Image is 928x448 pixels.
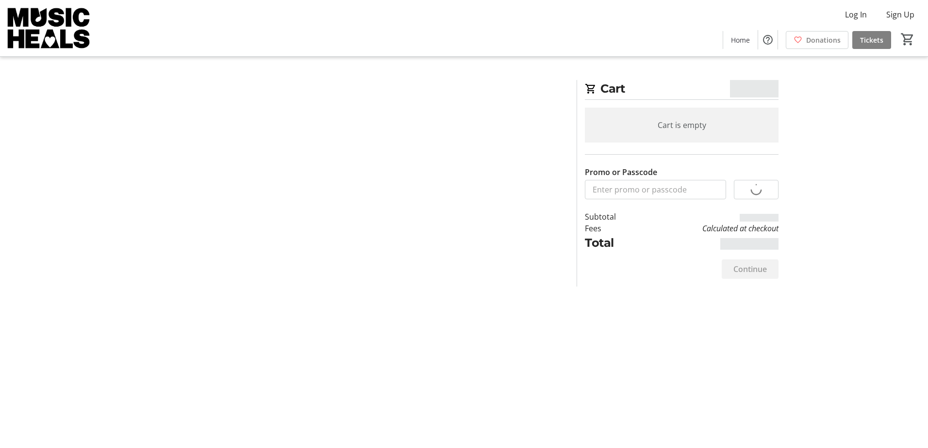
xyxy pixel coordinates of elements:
td: Total [585,234,641,252]
label: Promo or Passcode [585,166,657,178]
div: Cart is empty [585,108,779,143]
h2: Cart [585,80,779,100]
a: Home [723,31,758,49]
span: Donations [806,35,841,45]
a: Tickets [852,31,891,49]
td: Fees [585,223,641,234]
img: Music Heals Charitable Foundation's Logo [6,4,92,52]
span: Sign Up [886,9,914,20]
a: Donations [786,31,848,49]
button: Help [758,30,778,49]
td: Subtotal [585,211,641,223]
td: Calculated at checkout [641,223,779,234]
button: Sign Up [878,7,922,22]
span: Log In [845,9,867,20]
span: CA$0.00 [730,80,779,97]
span: Tickets [860,35,883,45]
input: Enter promo or passcode [585,180,726,199]
button: Log In [837,7,875,22]
span: Home [731,35,750,45]
button: Cart [899,31,916,48]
